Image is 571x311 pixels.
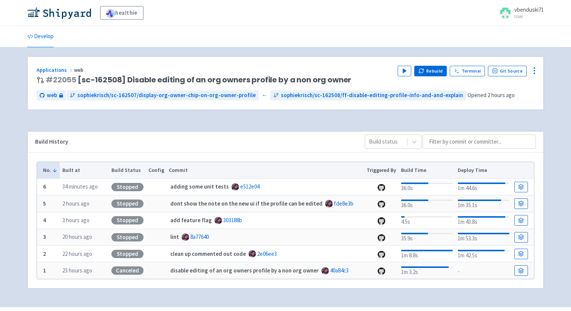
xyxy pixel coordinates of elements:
a: healthie [100,6,144,20]
strong: clean up commented out code [170,250,246,257]
button: Play [398,66,411,76]
th: Config [146,162,167,179]
div: 1m 44.6s [458,181,509,193]
a: 40a84c3 [330,267,349,274]
a: Develop [27,26,54,47]
a: 2e06ee3 [257,250,277,257]
a: 303188b [223,217,242,224]
span: web [74,67,85,73]
strong: dont show the note on the new ui if the profile can be edited [170,200,323,207]
img: Shipyard logo [27,7,91,19]
th: Commit [167,162,364,179]
span: Opened [468,91,515,99]
a: web [37,90,66,101]
a: #22055 [46,74,76,85]
a: Build Details [514,215,528,226]
th: Build Status [109,162,146,179]
time: 20 hours ago [62,233,92,240]
a: e512e04 [240,183,259,190]
a: Build Details [514,182,528,192]
div: 36.0s [401,181,453,193]
small: User [514,14,544,19]
th: Built at [60,162,109,179]
time: 34 minutes ago [62,183,98,190]
span: [sc-162508] Disable editing of an org owners profile by a non org owner [46,76,351,84]
span: ← [262,91,267,100]
b: 4 [43,217,46,224]
a: Applications [37,67,74,73]
time: 3 hours ago [62,217,90,224]
strong: disable editing of an org owners profile by a non org owner [170,267,319,274]
b: 6 [43,183,46,190]
div: 4.5s [401,215,453,226]
div: Build History [35,138,353,146]
div: Stopped [111,200,144,208]
div: Canceled [111,266,144,275]
span: web [47,91,57,100]
div: Stopped [111,216,144,224]
div: Stopped [111,250,144,258]
time: 23 hours ago [62,267,92,274]
b: 3 [43,233,46,240]
a: Git Source [488,66,527,76]
input: Filter by commit or committer... [423,135,536,149]
button: No. [43,166,57,174]
a: Build Details [514,249,528,259]
div: 1m 53.3s [458,231,509,243]
strong: lint [170,233,179,240]
div: Stopped [111,183,144,191]
b: 2 [43,250,46,257]
span: vbenduski71 [514,6,544,13]
span: sophiekrisch/sc-162507/display-org-owner-chip-on-org-owner-profile [77,91,256,100]
a: fde8e3b [334,200,353,207]
a: sophiekrisch/sc-162507/display-org-owner-chip-on-org-owner-profile [67,90,259,101]
div: 36.0s [401,198,453,210]
a: vbenduski71 User [495,7,544,19]
div: 1m 8.8s [401,248,453,260]
time: 2 hours ago [488,91,515,99]
th: Build Time [398,162,455,179]
b: 1 [43,267,46,274]
div: Stopped [111,233,144,241]
time: 22 hours ago [62,250,92,257]
a: Build Details [514,232,528,243]
a: Terminal [450,66,485,76]
a: sophiekrisch/sc-162508/ff-disable-editing-profile-info-and-and-explain [270,90,466,101]
div: 1m 3.2s [401,265,453,277]
div: 1m 35.1s [458,198,509,210]
strong: add feature flag [170,217,212,224]
span: sophiekrisch/sc-162508/ff-disable-editing-profile-info-and-and-explain [281,91,463,100]
a: Build Details [514,265,528,276]
th: Triggered By [364,162,399,179]
b: 5 [43,200,46,207]
a: 8a77640 [190,233,209,240]
th: Deploy Time [455,162,512,179]
a: Build Details [514,198,528,209]
div: 1m 42.5s [458,248,509,260]
button: Rebuild [414,66,447,76]
div: 1m 43.8s [458,215,509,226]
div: - [458,266,509,276]
div: 35.9s [401,231,453,243]
time: 2 hours ago [62,200,90,207]
strong: adding some unit tests [170,183,229,190]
